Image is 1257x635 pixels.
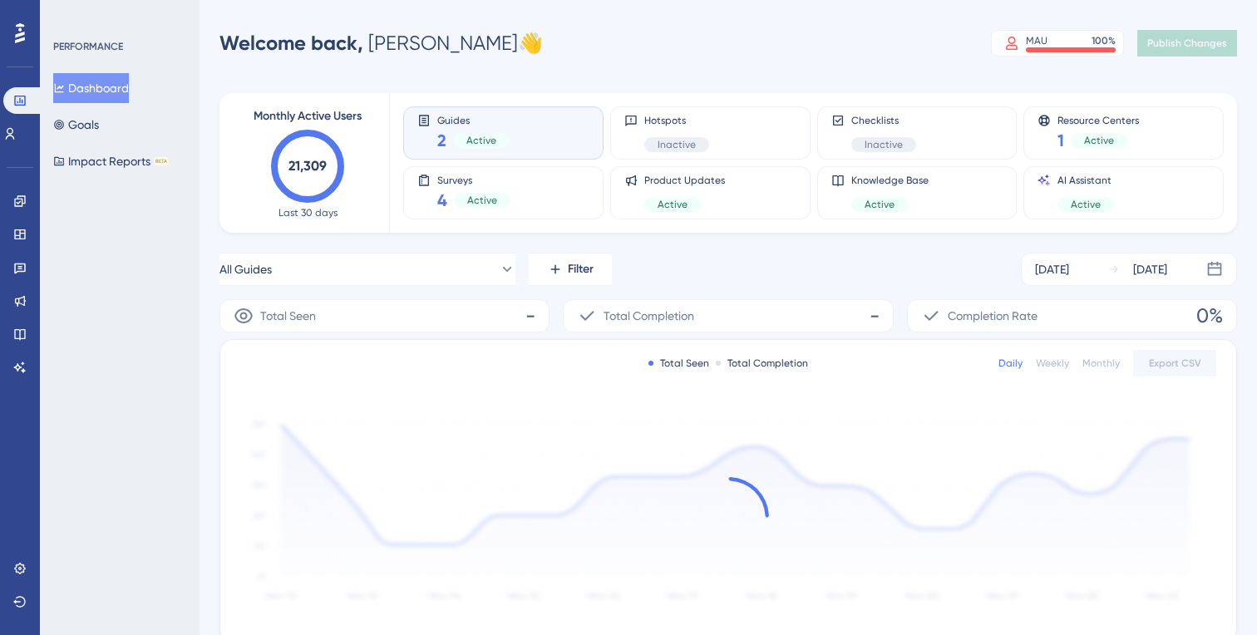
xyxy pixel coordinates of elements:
button: Goals [53,110,99,140]
span: Hotspots [644,114,709,127]
span: Inactive [658,138,696,151]
span: Monthly Active Users [254,106,362,126]
span: Active [865,198,895,211]
span: Resource Centers [1057,114,1139,126]
span: Publish Changes [1147,37,1227,50]
span: Filter [568,259,594,279]
div: Total Completion [716,357,808,370]
span: - [525,303,535,329]
button: Impact ReportsBETA [53,146,169,176]
div: 100 % [1092,34,1116,47]
div: MAU [1026,34,1047,47]
span: AI Assistant [1057,174,1114,187]
span: - [870,303,880,329]
span: All Guides [219,259,272,279]
span: Knowledge Base [851,174,929,187]
div: Weekly [1036,357,1069,370]
div: Monthly [1082,357,1120,370]
button: Export CSV [1133,350,1216,377]
span: Total Seen [260,306,316,326]
span: Active [466,134,496,147]
span: Checklists [851,114,916,127]
span: Active [1084,134,1114,147]
div: Daily [998,357,1023,370]
span: Welcome back, [219,31,363,55]
div: [PERSON_NAME] 👋 [219,30,543,57]
button: Publish Changes [1137,30,1237,57]
span: Completion Rate [948,306,1038,326]
span: 0% [1196,303,1223,329]
text: 21,309 [288,158,327,174]
div: [DATE] [1035,259,1069,279]
button: Filter [529,253,612,286]
span: Active [1071,198,1101,211]
span: Inactive [865,138,903,151]
button: Dashboard [53,73,129,103]
span: 1 [1057,129,1064,152]
span: Guides [437,114,510,126]
div: BETA [154,157,169,165]
span: Total Completion [604,306,694,326]
span: 2 [437,129,446,152]
span: Last 30 days [279,206,338,219]
span: 4 [437,189,447,212]
div: [DATE] [1133,259,1167,279]
span: Surveys [437,174,510,185]
span: Active [467,194,497,207]
span: Product Updates [644,174,725,187]
span: Export CSV [1149,357,1201,370]
span: Active [658,198,688,211]
div: PERFORMANCE [53,40,123,53]
button: All Guides [219,253,515,286]
div: Total Seen [648,357,709,370]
